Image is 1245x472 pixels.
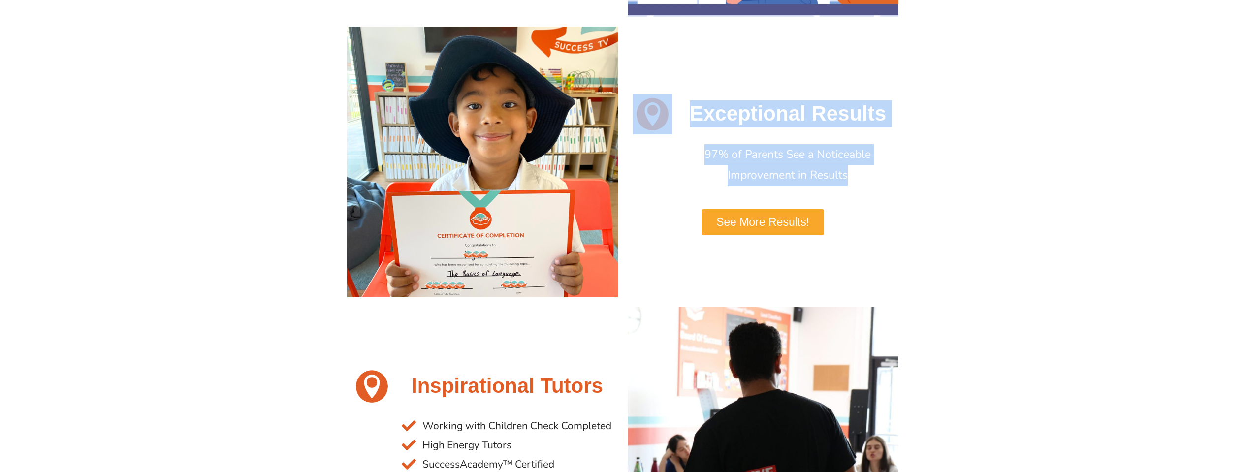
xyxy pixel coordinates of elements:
span: High Energy Tutors [420,436,511,455]
p: 97% of Parents See a Noticeable Improvement in Results [682,144,893,186]
iframe: Chat Widget [1076,361,1245,472]
a: See More Results! [702,209,824,235]
span: See More Results! [716,217,809,228]
h2: Inspirational Tutors [402,373,612,400]
h2: Exceptional Results [682,100,893,127]
span: Working with Children Check Completed [420,416,611,436]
